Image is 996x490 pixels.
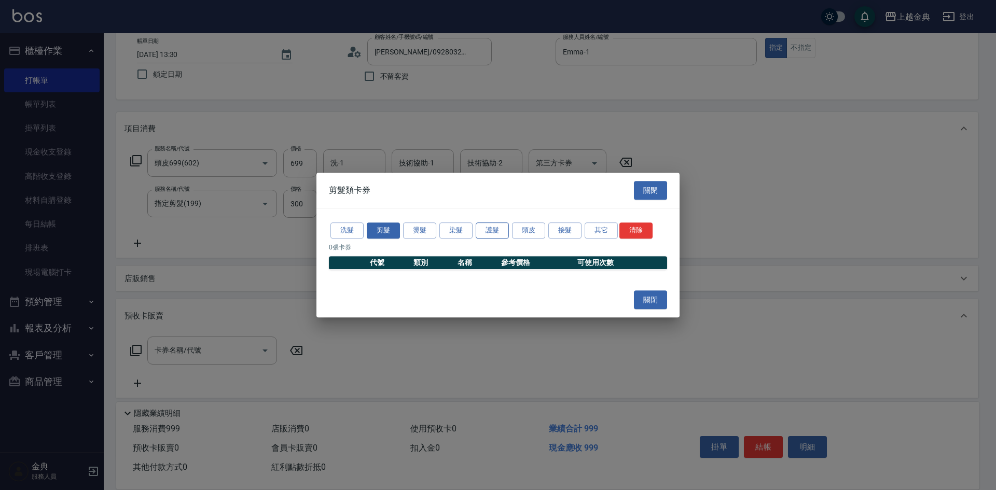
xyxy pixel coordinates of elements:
button: 頭皮 [512,222,545,239]
th: 可使用次數 [575,256,667,270]
th: 代號 [367,256,411,270]
button: 護髮 [476,222,509,239]
button: 剪髮 [367,222,400,239]
button: 染髮 [439,222,473,239]
button: 清除 [619,222,653,239]
span: 剪髮類卡券 [329,185,370,195]
th: 參考價格 [499,256,575,270]
p: 0 張卡券 [329,243,667,252]
button: 關閉 [634,181,667,200]
button: 接髮 [548,222,582,239]
th: 名稱 [455,256,499,270]
th: 類別 [411,256,454,270]
button: 關閉 [634,290,667,310]
button: 其它 [585,222,618,239]
button: 燙髮 [403,222,436,239]
button: 洗髮 [330,222,364,239]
